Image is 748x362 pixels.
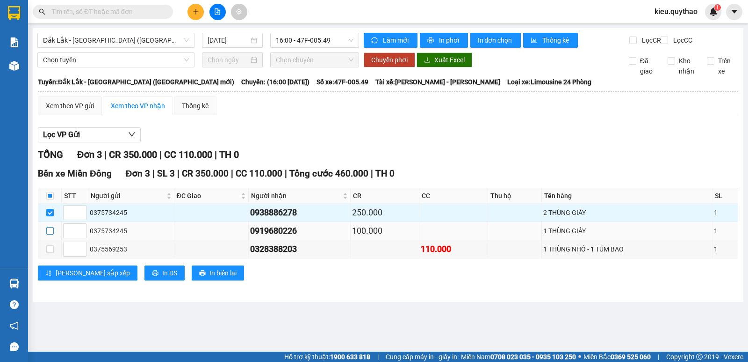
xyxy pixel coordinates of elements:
[236,8,242,15] span: aim
[543,226,711,236] div: 1 THÙNG GIẤY
[241,77,309,87] span: Chuyến: (16:00 [DATE])
[219,149,239,160] span: TH 0
[636,56,661,76] span: Đã giao
[43,33,189,47] span: Đắk Lắk - Sài Gòn (BXMĐ mới)
[38,78,234,86] b: Tuyến: Đắk Lắk - [GEOGRAPHIC_DATA] ([GEOGRAPHIC_DATA] mới)
[712,188,738,204] th: SL
[39,8,45,15] span: search
[420,33,468,48] button: printerIn phơi
[714,207,736,218] div: 1
[543,207,711,218] div: 2 THÙNG GIẤY
[46,101,94,111] div: Xem theo VP gửi
[542,35,570,45] span: Thống kê
[439,35,460,45] span: In phơi
[421,243,486,256] div: 110.000
[523,33,578,48] button: bar-chartThống kê
[316,77,368,87] span: Số xe: 47F-005.49
[424,57,431,64] span: download
[714,226,736,236] div: 1
[231,4,247,20] button: aim
[250,224,349,237] div: 0919680226
[716,4,719,11] span: 1
[209,4,226,20] button: file-add
[377,352,379,362] span: |
[182,101,209,111] div: Thống kê
[91,191,165,201] span: Người gửi
[162,268,177,278] span: In DS
[38,149,63,160] span: TỔNG
[417,52,472,67] button: downloadXuất Excel
[364,52,415,67] button: Chuyển phơi
[90,226,173,236] div: 0375734245
[383,35,410,45] span: Làm mới
[375,77,500,87] span: Tài xế: [PERSON_NAME] - [PERSON_NAME]
[193,8,199,15] span: plus
[611,353,651,361] strong: 0369 525 060
[352,224,417,237] div: 100.000
[730,7,739,16] span: caret-down
[90,207,173,218] div: 0375734245
[371,37,379,44] span: sync
[543,244,711,254] div: 1 THÙNG NHỎ - 1 TÚM BAO
[531,37,539,44] span: bar-chart
[192,266,244,281] button: printerIn biên lai
[109,149,157,160] span: CR 350.000
[182,168,229,179] span: CR 350.000
[144,266,185,281] button: printerIn DS
[726,4,742,20] button: caret-down
[104,149,107,160] span: |
[709,7,718,16] img: icon-new-feature
[583,352,651,362] span: Miền Bắc
[9,61,19,71] img: warehouse-icon
[490,353,576,361] strong: 0708 023 035 - 0935 103 250
[364,33,417,48] button: syncLàm mới
[714,56,739,76] span: Trên xe
[152,168,155,179] span: |
[43,129,80,140] span: Lọc VP Gửi
[10,342,19,351] span: message
[351,188,419,204] th: CR
[427,37,435,44] span: printer
[507,77,591,87] span: Loại xe: Limousine 24 Phòng
[675,56,699,76] span: Kho nhận
[77,149,102,160] span: Đơn 3
[38,168,112,179] span: Bến xe Miền Đông
[38,266,137,281] button: sort-ascending[PERSON_NAME] sắp xếp
[658,352,659,362] span: |
[231,168,233,179] span: |
[386,352,459,362] span: Cung cấp máy in - giấy in:
[542,188,712,204] th: Tên hàng
[638,35,662,45] span: Lọc CR
[714,4,721,11] sup: 1
[9,279,19,288] img: warehouse-icon
[669,35,694,45] span: Lọc CC
[714,244,736,254] div: 1
[578,355,581,359] span: ⚪️
[696,354,703,360] span: copyright
[159,149,162,160] span: |
[38,127,141,142] button: Lọc VP Gửi
[214,8,221,15] span: file-add
[45,270,52,277] span: sort-ascending
[126,168,151,179] span: Đơn 3
[276,33,353,47] span: 16:00 - 47F-005.49
[647,6,705,17] span: kieu.quythao
[152,270,158,277] span: printer
[434,55,465,65] span: Xuất Excel
[56,268,130,278] span: [PERSON_NAME] sắp xếp
[375,168,395,179] span: TH 0
[164,149,212,160] span: CC 110.000
[236,168,282,179] span: CC 110.000
[276,53,353,67] span: Chọn chuyến
[330,353,370,361] strong: 1900 633 818
[208,55,249,65] input: Chọn ngày
[43,53,189,67] span: Chọn tuyến
[9,37,19,47] img: solution-icon
[8,6,20,20] img: logo-vxr
[419,188,488,204] th: CC
[177,191,239,201] span: ĐC Giao
[90,244,173,254] div: 0375569253
[251,191,341,201] span: Người nhận
[177,168,180,179] span: |
[352,206,417,219] div: 250.000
